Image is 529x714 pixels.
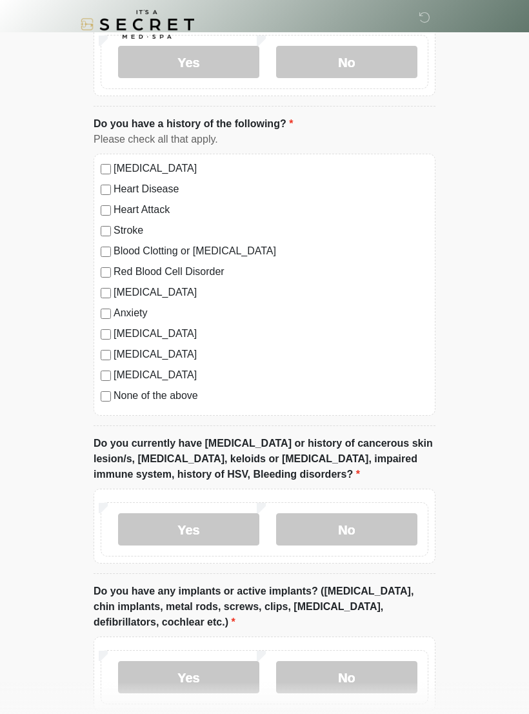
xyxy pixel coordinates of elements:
[94,116,293,132] label: Do you have a history of the following?
[101,288,111,298] input: [MEDICAL_DATA]
[114,223,428,238] label: Stroke
[276,513,417,546] label: No
[114,264,428,280] label: Red Blood Cell Disorder
[114,202,428,218] label: Heart Attack
[81,10,194,39] img: It's A Secret Med Spa Logo
[114,161,428,176] label: [MEDICAL_DATA]
[101,164,111,174] input: [MEDICAL_DATA]
[94,132,435,147] div: Please check all that apply.
[101,350,111,360] input: [MEDICAL_DATA]
[276,46,417,78] label: No
[101,391,111,402] input: None of the above
[114,285,428,300] label: [MEDICAL_DATA]
[101,185,111,195] input: Heart Disease
[114,305,428,321] label: Anxiety
[101,309,111,319] input: Anxiety
[276,661,417,693] label: No
[114,243,428,259] label: Blood Clotting or [MEDICAL_DATA]
[94,436,435,482] label: Do you currently have [MEDICAL_DATA] or history of cancerous skin lesion/s, [MEDICAL_DATA], keloi...
[114,326,428,342] label: [MEDICAL_DATA]
[118,46,259,78] label: Yes
[114,367,428,383] label: [MEDICAL_DATA]
[101,371,111,381] input: [MEDICAL_DATA]
[114,388,428,403] label: None of the above
[101,329,111,340] input: [MEDICAL_DATA]
[101,267,111,278] input: Red Blood Cell Disorder
[118,661,259,693] label: Yes
[101,226,111,236] input: Stroke
[101,205,111,216] input: Heart Attack
[101,247,111,257] input: Blood Clotting or [MEDICAL_DATA]
[118,513,259,546] label: Yes
[94,584,435,630] label: Do you have any implants or active implants? ([MEDICAL_DATA], chin implants, metal rods, screws, ...
[114,181,428,197] label: Heart Disease
[114,347,428,362] label: [MEDICAL_DATA]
